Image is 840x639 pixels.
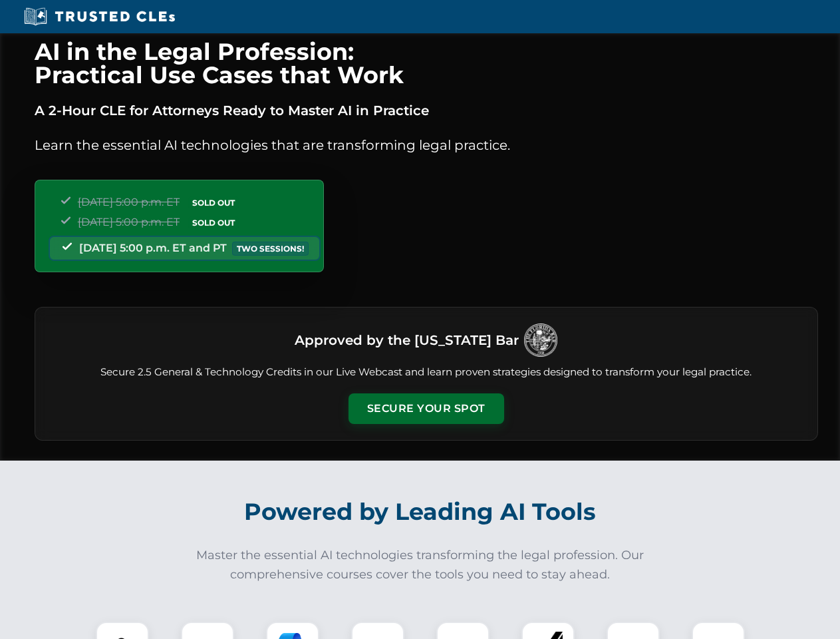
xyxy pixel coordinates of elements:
button: Secure Your Spot [349,393,504,424]
span: SOLD OUT [188,196,239,210]
img: Logo [524,323,557,357]
span: [DATE] 5:00 p.m. ET [78,196,180,208]
h2: Powered by Leading AI Tools [52,489,789,535]
p: Learn the essential AI technologies that are transforming legal practice. [35,134,818,156]
h1: AI in the Legal Profession: Practical Use Cases that Work [35,40,818,87]
p: A 2-Hour CLE for Attorneys Ready to Master AI in Practice [35,100,818,121]
span: [DATE] 5:00 p.m. ET [78,216,180,228]
p: Master the essential AI technologies transforming the legal profession. Our comprehensive courses... [188,546,653,584]
h3: Approved by the [US_STATE] Bar [295,328,519,352]
p: Secure 2.5 General & Technology Credits in our Live Webcast and learn proven strategies designed ... [51,365,801,380]
span: SOLD OUT [188,216,239,230]
img: Trusted CLEs [20,7,179,27]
